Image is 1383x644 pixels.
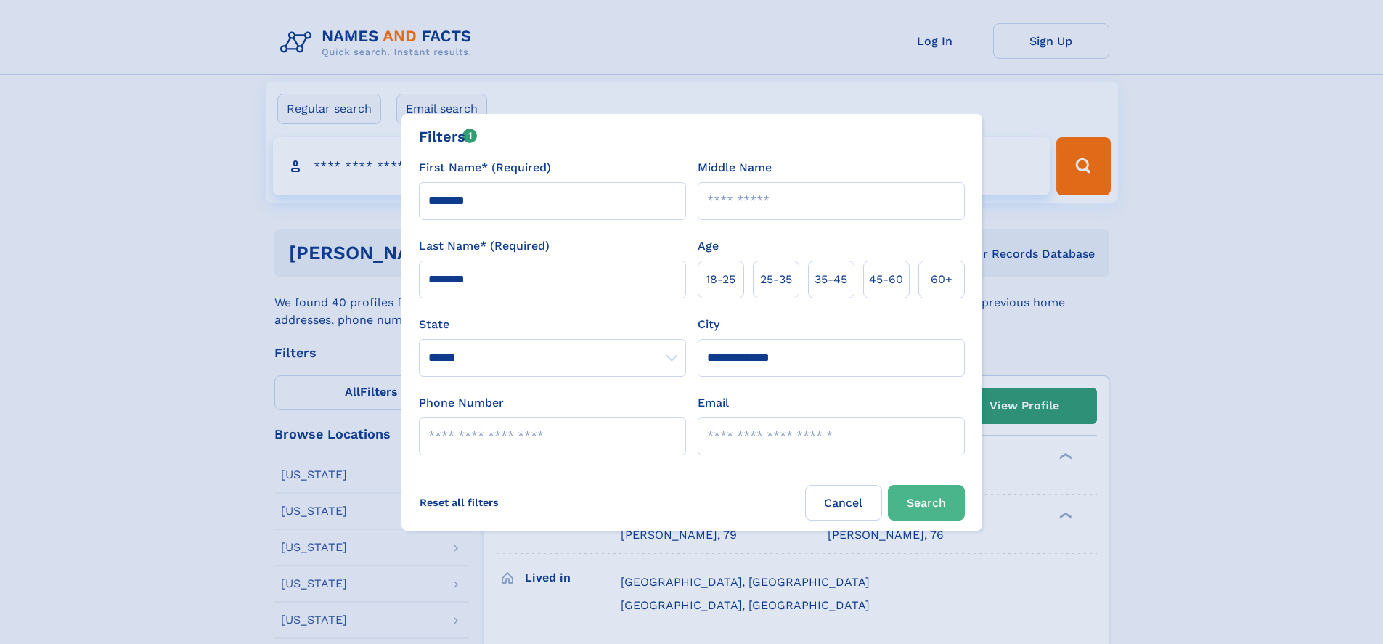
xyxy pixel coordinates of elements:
[419,394,504,412] label: Phone Number
[869,271,903,288] span: 45‑60
[419,237,550,255] label: Last Name* (Required)
[698,316,719,333] label: City
[815,271,847,288] span: 35‑45
[706,271,735,288] span: 18‑25
[760,271,792,288] span: 25‑35
[698,394,729,412] label: Email
[410,485,508,520] label: Reset all filters
[805,485,882,521] label: Cancel
[888,485,965,521] button: Search
[931,271,952,288] span: 60+
[419,316,686,333] label: State
[698,159,772,176] label: Middle Name
[698,237,719,255] label: Age
[419,126,478,147] div: Filters
[419,159,551,176] label: First Name* (Required)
